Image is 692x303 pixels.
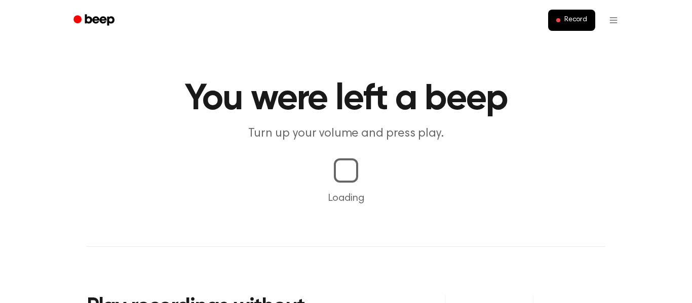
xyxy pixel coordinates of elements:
button: Record [548,10,595,31]
a: Beep [66,11,124,30]
span: Record [564,16,587,25]
p: Loading [12,191,680,206]
p: Turn up your volume and press play. [151,125,541,142]
h1: You were left a beep [87,81,605,117]
button: Open menu [601,8,626,32]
